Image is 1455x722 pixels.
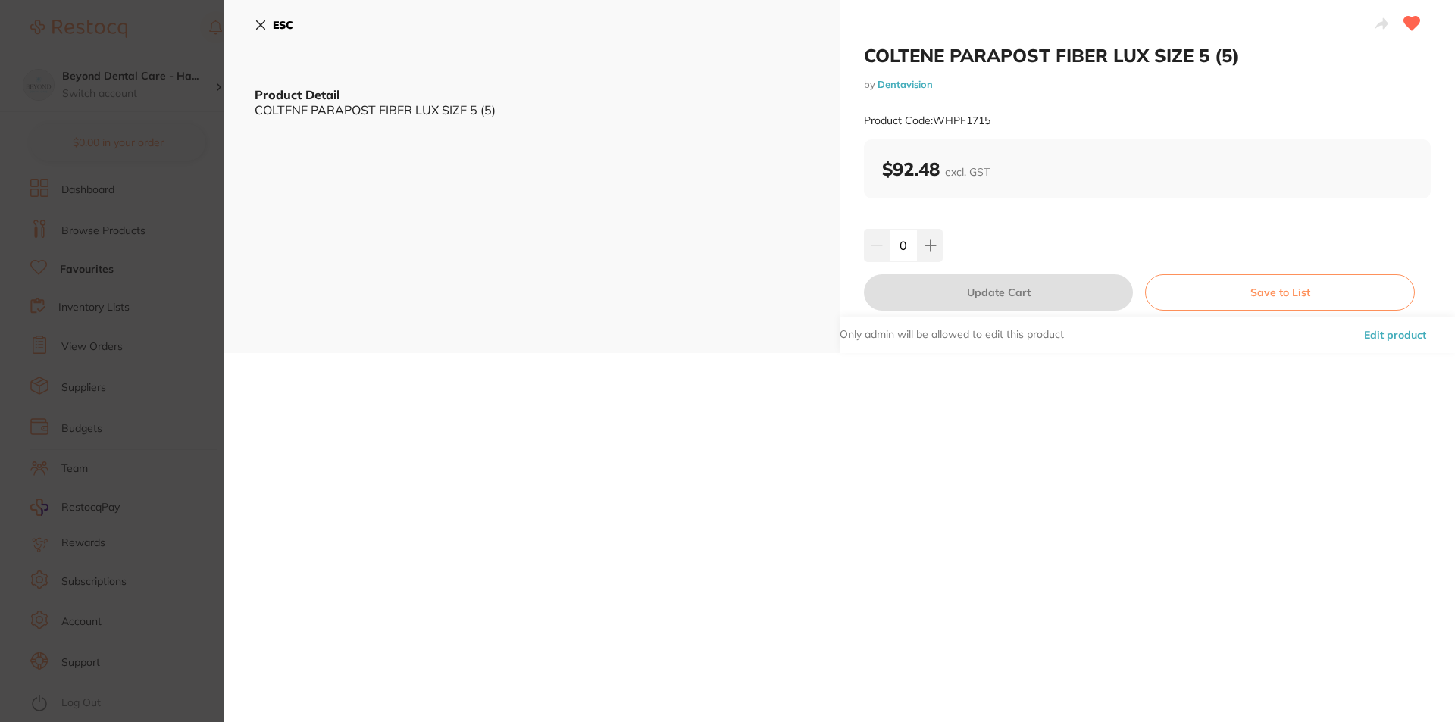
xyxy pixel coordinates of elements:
[1145,274,1415,311] button: Save to List
[878,78,933,90] a: Dentavision
[864,79,1431,90] small: by
[1360,317,1431,353] button: Edit product
[864,44,1431,67] h2: COLTENE PARAPOST FIBER LUX SIZE 5 (5)
[255,12,293,38] button: ESC
[864,274,1133,311] button: Update Cart
[882,158,990,180] b: $92.48
[255,87,339,102] b: Product Detail
[945,165,990,179] span: excl. GST
[273,18,293,32] b: ESC
[255,103,809,117] div: COLTENE PARAPOST FIBER LUX SIZE 5 (5)
[864,114,990,127] small: Product Code: WHPF1715
[840,327,1064,342] p: Only admin will be allowed to edit this product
